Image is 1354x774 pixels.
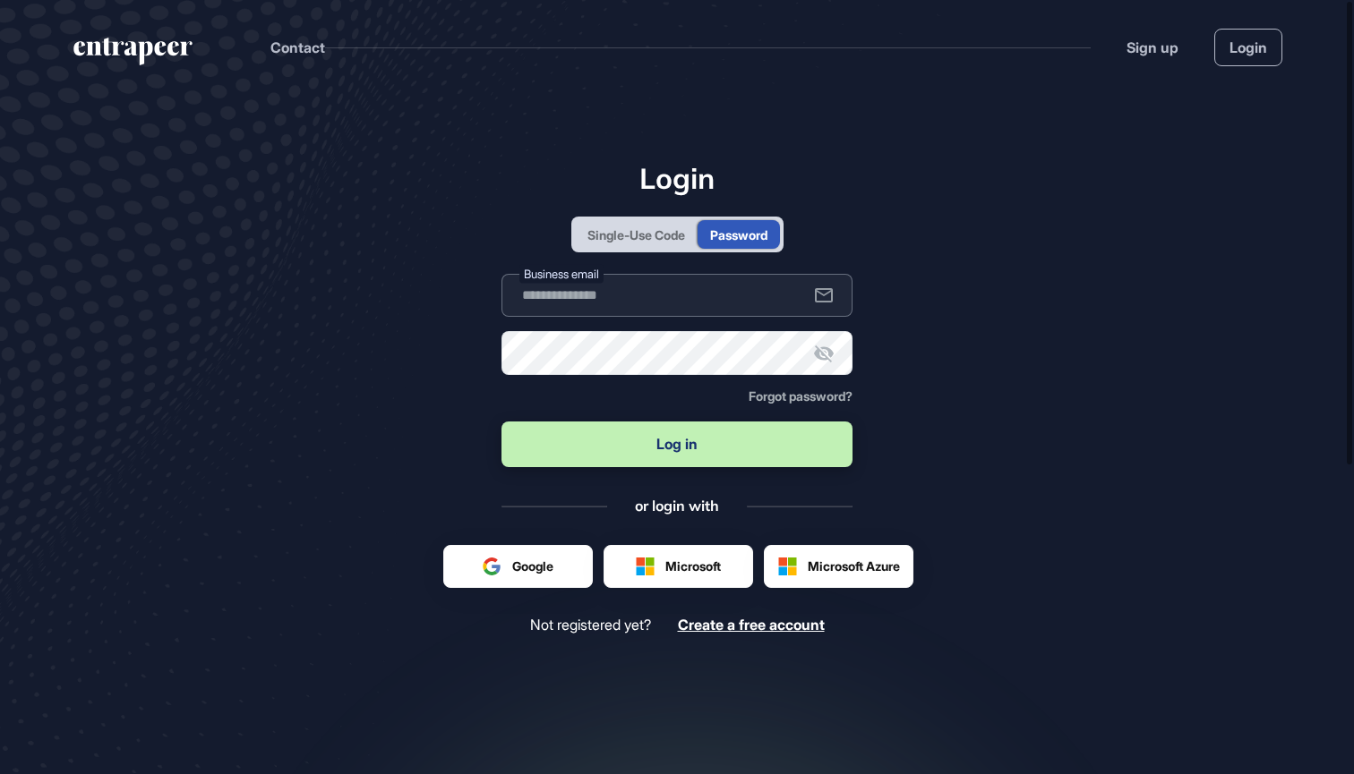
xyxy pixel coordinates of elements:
[501,421,853,467] button: Log in
[270,36,325,59] button: Contact
[1127,37,1178,58] a: Sign up
[587,225,685,244] div: Single-Use Code
[635,496,719,515] div: or login with
[749,389,853,404] a: Forgot password?
[678,617,825,634] a: Create a free account
[1214,29,1282,66] a: Login
[501,161,853,195] h1: Login
[710,225,767,244] div: Password
[678,616,825,634] span: Create a free account
[72,38,194,72] a: entrapeer-logo
[519,265,604,284] label: Business email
